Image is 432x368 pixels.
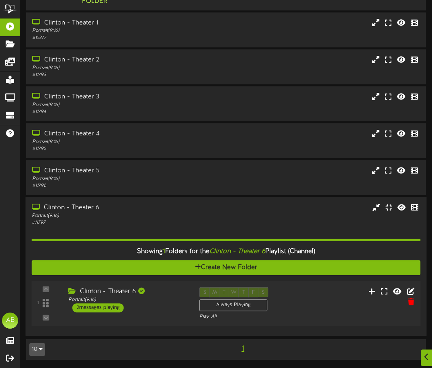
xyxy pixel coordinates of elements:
div: Portrait ( 9:16 ) [68,296,187,303]
span: 1 [240,344,246,353]
div: Portrait ( 9:16 ) [32,65,187,72]
div: Clinton - Theater 1 [32,18,187,28]
div: Clinton - Theater 6 [68,287,187,296]
div: Clinton - Theater 6 [32,203,187,213]
div: # 11796 [32,182,187,189]
div: Clinton - Theater 4 [32,129,187,139]
button: Create New Folder [32,260,421,275]
div: Clinton - Theater 3 [32,92,187,102]
div: Portrait ( 9:16 ) [32,213,187,219]
div: Always Playing [199,299,267,311]
i: Clinton - Theater 6 [209,248,265,255]
div: Play All [199,313,285,320]
div: # 11794 [32,108,187,115]
div: # 11797 [32,219,187,226]
div: Portrait ( 9:16 ) [32,176,187,182]
div: Showing Folders for the Playlist (Channel) [26,243,427,260]
span: 1 [163,248,165,255]
div: Clinton - Theater 5 [32,166,187,176]
div: AB [2,313,18,329]
div: # 15377 [32,35,187,41]
div: 2 messages playing [72,303,124,312]
div: # 11793 [32,72,187,78]
div: Portrait ( 9:16 ) [32,139,187,145]
div: Clinton - Theater 2 [32,55,187,65]
div: # 11795 [32,145,187,152]
div: Portrait ( 9:16 ) [32,102,187,108]
button: 10 [29,343,45,356]
div: Portrait ( 9:16 ) [32,27,187,34]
